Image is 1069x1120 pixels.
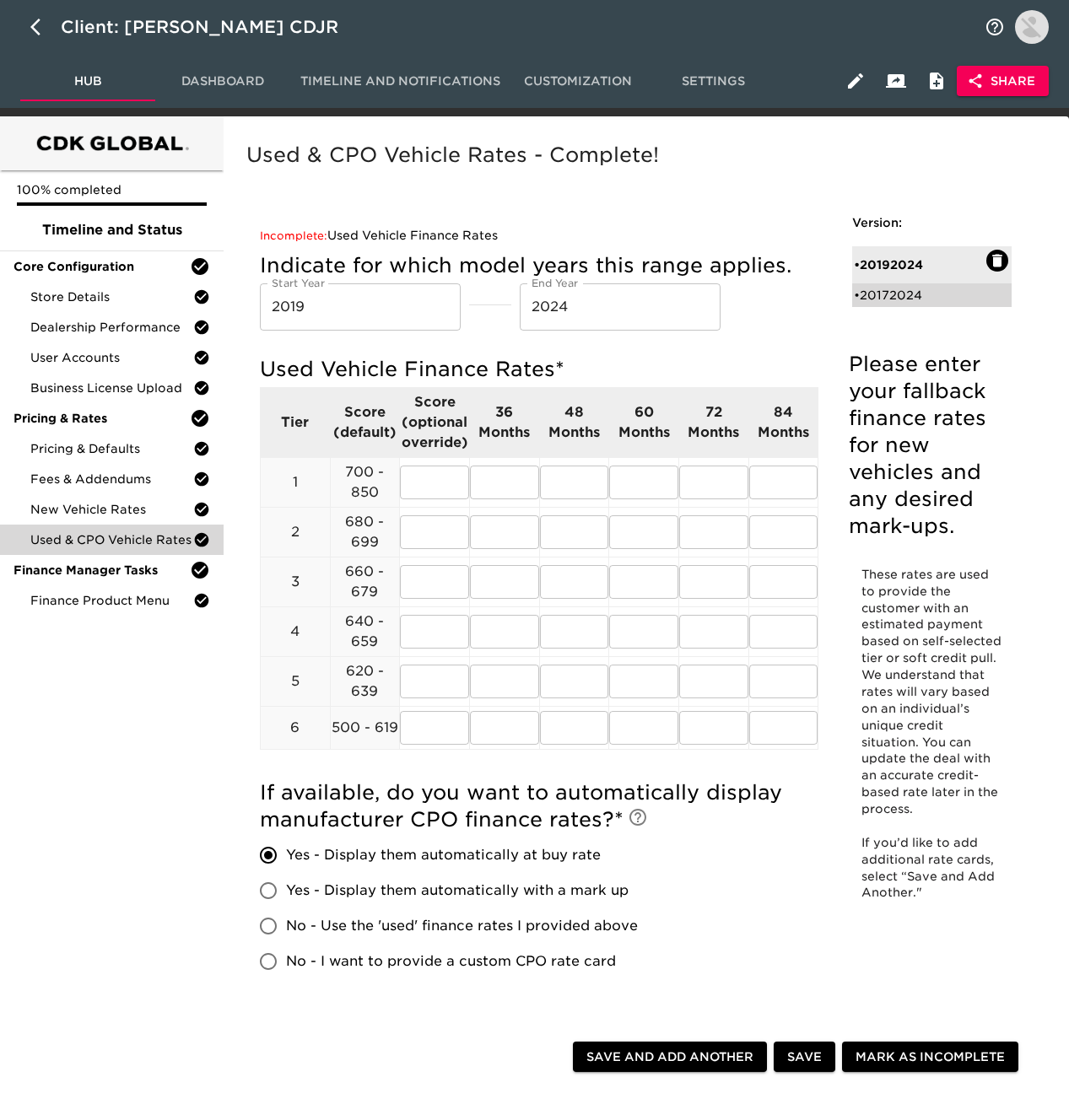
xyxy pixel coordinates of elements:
p: 84 Months [749,402,818,443]
p: 620 - 639 [331,661,400,702]
p: 100% completed [17,181,207,198]
h5: Used & CPO Vehicle Rates - Complete! [246,142,1039,169]
span: Used & CPO Vehicle Rates [30,531,193,548]
span: Customization [521,71,635,92]
span: Pricing & Rates [13,410,190,427]
span: Hub [30,71,145,92]
p: 660 - 679 [331,562,400,602]
span: Incomplete: [260,229,327,242]
span: User Accounts [30,349,193,366]
p: 1 [261,472,330,493]
button: Delete: 20192024 [986,250,1008,272]
p: Tier [261,412,330,433]
p: 500 - 619 [331,718,400,738]
h5: If available, do you want to automatically display manufacturer CPO finance rates? [260,779,818,833]
a: Used Vehicle Finance Rates [260,229,498,242]
p: 2 [261,522,330,542]
button: Edit Hub [835,61,876,101]
p: 3 [261,572,330,592]
span: Settings [656,71,770,92]
span: Business License Upload [30,380,193,396]
span: Timeline and Status [13,220,210,240]
div: • 20192024 [854,256,986,273]
span: Dealership Performance [30,319,193,336]
span: No - Use the 'used' finance rates I provided above [286,916,638,936]
p: 700 - 850 [331,462,400,503]
div: •20192024 [852,246,1012,283]
span: Finance Product Menu [30,592,193,609]
button: Mark as Incomplete [842,1042,1018,1073]
div: Client: [PERSON_NAME] CDJR [61,13,362,40]
button: Client View [876,61,916,101]
p: 72 Months [679,402,748,443]
span: Yes - Display them automatically with a mark up [286,880,629,901]
button: Save [774,1042,835,1073]
h5: Please enter your fallback finance rates for new vehicles and any desired mark-ups. [849,351,1015,540]
button: notifications [975,7,1015,47]
h5: Indicate for which model years this range applies. [260,252,818,279]
span: Dashboard [165,71,280,92]
p: Score (default) [331,402,400,443]
span: Share [970,71,1035,92]
button: Internal Notes and Comments [916,61,957,101]
span: Yes - Display them automatically at buy rate [286,845,601,865]
span: These rates are used to provide the customer with an estimated payment based on self-selected tie... [861,568,1005,816]
p: 60 Months [609,402,678,443]
button: Save and Add Another [573,1042,767,1073]
span: No - I want to provide a custom CPO rate card [286,951,616,972]
span: Pricing & Defaults [30,440,193,457]
span: Core Configuration [13,258,190,275]
p: Score (optional override) [400,392,469,453]
div: •20172024 [852,283,1012,307]
img: Profile [1015,10,1049,44]
p: 6 [261,718,330,738]
p: 5 [261,671,330,692]
span: If you’d like to add additional rate cards, select “Save and Add Another." [861,836,998,900]
span: Save and Add Another [586,1047,753,1068]
span: Mark as Incomplete [856,1047,1005,1068]
span: New Vehicle Rates [30,501,193,518]
p: 680 - 699 [331,512,400,552]
div: • 20172024 [854,287,986,304]
h6: Version: [852,214,1012,233]
span: Timeline and Notifications [300,71,500,92]
p: 640 - 659 [331,611,400,652]
h5: Used Vehicle Finance Rates [260,356,818,383]
p: 36 Months [470,402,539,443]
span: Fees & Addendums [30,471,193,487]
span: Save [787,1047,822,1068]
span: Finance Manager Tasks [13,562,190,579]
button: Share [957,66,1049,97]
p: 4 [261,622,330,642]
span: Store Details [30,288,193,305]
p: 48 Months [540,402,609,443]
